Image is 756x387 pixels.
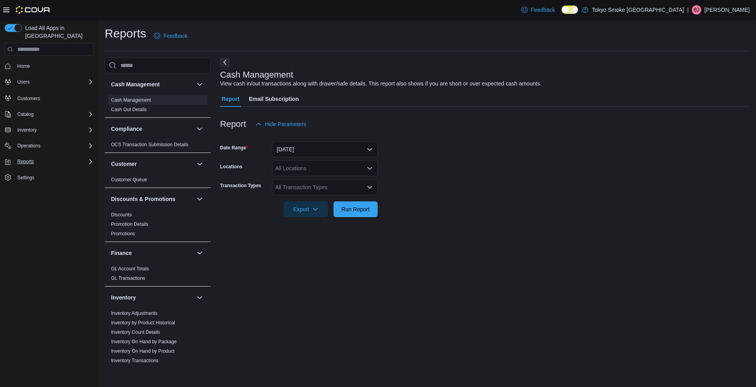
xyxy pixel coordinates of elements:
h3: Discounts & Promotions [111,195,175,203]
span: Inventory Transactions [111,357,159,364]
button: Home [2,60,97,72]
span: Customer Queue [111,177,147,183]
span: Customers [17,95,40,102]
div: Compliance [105,140,211,153]
button: Reports [14,157,37,166]
nav: Complex example [5,57,94,204]
span: Users [14,77,94,87]
span: Inventory by Product Historical [111,320,175,326]
a: Settings [14,173,37,182]
h3: Report [220,119,246,129]
a: Discounts [111,212,132,218]
a: GL Transactions [111,275,145,281]
a: Inventory On Hand by Package [111,339,177,344]
a: Customer Queue [111,177,147,182]
span: Operations [17,143,41,149]
button: Inventory [14,125,40,135]
button: Users [2,76,97,87]
span: Discounts [111,212,132,218]
a: Feedback [518,2,558,18]
a: Cash Out Details [111,107,147,112]
a: Inventory by Product Historical [111,320,175,326]
a: OCS Transaction Submission Details [111,142,189,147]
span: Hide Parameters [265,120,306,128]
button: Open list of options [367,165,373,171]
div: Discounts & Promotions [105,210,211,242]
button: Hide Parameters [252,116,309,132]
a: Inventory Adjustments [111,311,157,316]
button: Operations [2,140,97,151]
span: Reports [14,157,94,166]
span: Users [17,79,30,85]
span: Run Report [341,205,370,213]
a: Promotion Details [111,221,148,227]
a: Cash Management [111,97,151,103]
button: Finance [111,249,193,257]
a: Home [14,61,33,71]
h3: Cash Management [220,70,293,80]
span: Inventory [14,125,94,135]
a: Customers [14,94,43,103]
label: Date Range [220,145,248,151]
span: Reports [17,158,34,165]
span: Cash Out Details [111,106,147,113]
a: Inventory On Hand by Product [111,348,174,354]
span: Settings [17,175,34,181]
span: Home [17,63,30,69]
span: Feedback [163,32,187,40]
label: Locations [220,164,243,170]
button: Run Report [334,201,378,217]
input: Dark Mode [561,6,578,14]
button: Compliance [111,125,193,133]
span: BJ [694,5,699,15]
button: Customer [195,159,204,169]
button: [DATE] [272,141,378,157]
button: Settings [2,172,97,183]
span: GL Account Totals [111,266,149,272]
span: Home [14,61,94,71]
button: Inventory [2,125,97,136]
span: Catalog [17,111,33,117]
span: Customers [14,93,94,103]
h3: Inventory [111,294,136,301]
h3: Finance [111,249,132,257]
button: Cash Management [111,80,193,88]
div: Bhavik Jogee [692,5,701,15]
span: Load All Apps in [GEOGRAPHIC_DATA] [22,24,94,40]
span: OCS Transaction Submission Details [111,141,189,148]
label: Transaction Types [220,182,261,189]
span: Report [222,91,239,107]
p: | [687,5,689,15]
button: Catalog [2,109,97,120]
button: Cash Management [195,80,204,89]
p: Tokyo Smoke [GEOGRAPHIC_DATA] [592,5,684,15]
button: Customers [2,92,97,104]
h3: Customer [111,160,137,168]
div: Customer [105,175,211,188]
span: Promotions [111,231,135,237]
button: Discounts & Promotions [195,194,204,204]
div: Finance [105,264,211,286]
p: [PERSON_NAME] [704,5,750,15]
span: Export [289,201,323,217]
span: Operations [14,141,94,151]
a: Inventory Transactions [111,358,159,363]
button: Next [220,58,230,67]
button: Export [284,201,328,217]
span: Inventory Count Details [111,329,160,335]
img: Cova [16,6,51,14]
button: Finance [195,248,204,258]
button: Users [14,77,33,87]
span: Catalog [14,110,94,119]
div: View cash in/out transactions along with drawer/safe details. This report also shows if you are s... [220,80,542,88]
div: Cash Management [105,95,211,117]
span: Email Subscription [249,91,299,107]
a: Feedback [151,28,191,44]
button: Compliance [195,124,204,134]
a: Promotions [111,231,135,236]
